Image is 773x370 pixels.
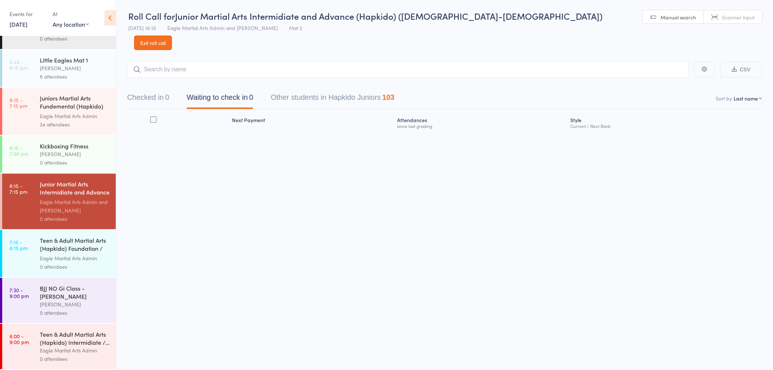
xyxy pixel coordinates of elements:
[9,183,27,195] time: 6:15 - 7:15 pm
[9,145,28,156] time: 6:15 - 7:00 pm
[249,93,253,101] div: 0
[40,180,110,198] div: Junior Martial Arts Intermidiate and Advance (Hap...
[9,287,29,299] time: 7:30 - 9:00 pm
[9,20,27,28] a: [DATE]
[165,93,169,101] div: 0
[570,124,759,128] div: Current / Next Rank
[40,56,110,64] div: Little Eagles Mat 1
[40,215,110,223] div: 0 attendees
[53,20,89,28] div: Any location
[382,93,395,101] div: 103
[40,198,110,215] div: Eagle Martial Arts Admin and [PERSON_NAME]
[40,263,110,271] div: 0 attendees
[40,309,110,317] div: 0 attendees
[134,35,172,50] a: Exit roll call
[40,254,110,263] div: Eagle Martial Arts Admin
[128,10,175,22] span: Roll Call for
[9,59,28,71] time: 5:45 - 6:15 pm
[40,236,110,254] div: Teen & Adult Martial Arts (Hapkido) Foundation / F...
[40,112,110,120] div: Eagle Martial Arts Admin
[289,24,302,31] span: Mat 2
[229,113,394,132] div: Next Payment
[720,62,762,78] button: CSV
[40,355,110,363] div: 0 attendees
[2,324,116,369] a: 8:00 -9:00 pmTeen & Adult Martial Arts (Hapkido) Intermidiate /...Eagle Martial Arts Admin0 atten...
[40,34,110,43] div: 0 attendees
[40,72,110,81] div: 6 attendees
[661,14,696,21] span: Manual search
[40,346,110,355] div: Eagle Martial Arts Admin
[734,95,758,102] div: Last name
[175,10,603,22] span: Junior Martial Arts Intermidiate and Advance (Hapkido) ([DEMOGRAPHIC_DATA]-[DEMOGRAPHIC_DATA])
[9,97,27,109] time: 6:15 - 7:15 pm
[187,90,253,109] button: Waiting to check in0
[40,158,110,167] div: 0 attendees
[53,8,89,20] div: At
[716,95,732,102] label: Sort by
[2,50,116,87] a: 5:45 -6:15 pmLittle Eagles Mat 1[PERSON_NAME]6 attendees
[2,174,116,229] a: 6:15 -7:15 pmJunior Martial Arts Intermidiate and Advance (Hap...Eagle Martial Arts Admin and [PE...
[567,113,762,132] div: Style
[40,330,110,346] div: Teen & Adult Martial Arts (Hapkido) Intermidiate /...
[40,64,110,72] div: [PERSON_NAME]
[167,24,278,31] span: Eagle Martial Arts Admin and [PERSON_NAME]
[127,61,689,78] input: Search by name
[395,113,568,132] div: Atten­dances
[397,124,565,128] div: since last grading
[9,239,28,251] time: 7:15 - 8:15 pm
[40,150,110,158] div: [PERSON_NAME]
[9,8,45,20] div: Events for
[128,24,156,31] span: [DATE] 18:15
[2,88,116,135] a: 6:15 -7:15 pmJuniors Martial Arts Fundemental (Hapkido) Mat 2Eagle Martial Arts Admin34 attendees
[40,94,110,112] div: Juniors Martial Arts Fundemental (Hapkido) Mat 2
[40,284,110,300] div: BJJ NO Gi Class - [PERSON_NAME]
[2,230,116,277] a: 7:15 -8:15 pmTeen & Adult Martial Arts (Hapkido) Foundation / F...Eagle Martial Arts Admin0 atten...
[40,300,110,309] div: [PERSON_NAME]
[2,278,116,323] a: 7:30 -9:00 pmBJJ NO Gi Class - [PERSON_NAME][PERSON_NAME]0 attendees
[271,90,395,109] button: Other students in Hapkido Juniors103
[40,120,110,129] div: 34 attendees
[40,142,110,150] div: Kickboxing Fitness
[9,333,29,345] time: 8:00 - 9:00 pm
[2,136,116,173] a: 6:15 -7:00 pmKickboxing Fitness[PERSON_NAME]0 attendees
[722,14,755,21] span: Scanner input
[127,90,169,109] button: Checked in0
